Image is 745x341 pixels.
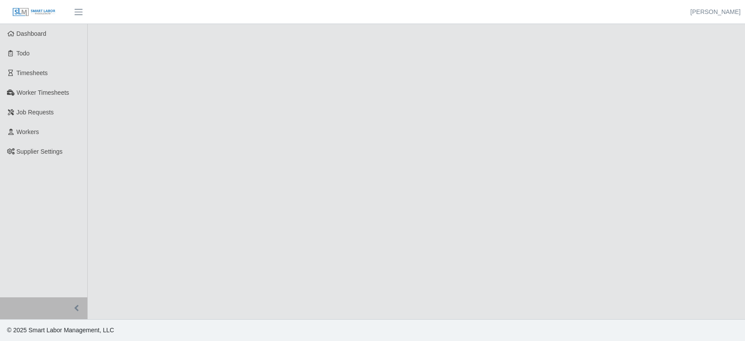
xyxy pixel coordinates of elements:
[17,128,39,135] span: Workers
[17,50,30,57] span: Todo
[17,109,54,116] span: Job Requests
[690,7,741,17] a: [PERSON_NAME]
[17,148,63,155] span: Supplier Settings
[17,30,47,37] span: Dashboard
[17,69,48,76] span: Timesheets
[12,7,56,17] img: SLM Logo
[17,89,69,96] span: Worker Timesheets
[7,327,114,334] span: © 2025 Smart Labor Management, LLC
